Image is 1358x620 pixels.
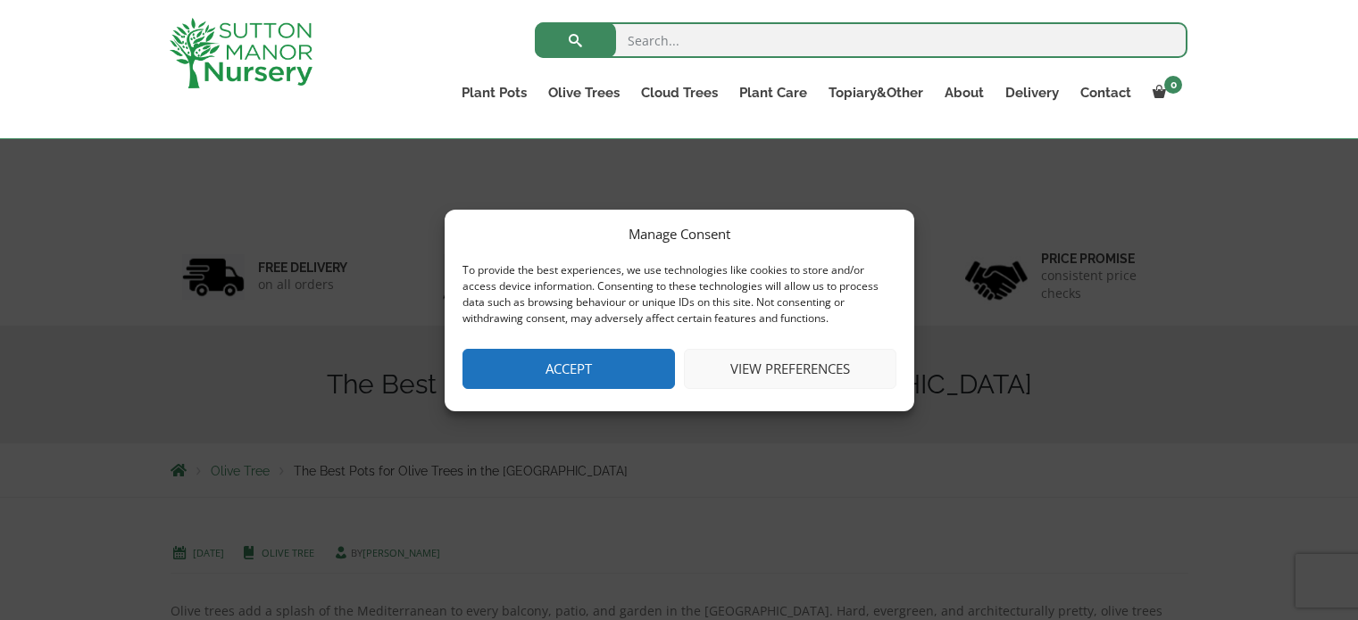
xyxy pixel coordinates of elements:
[629,223,730,244] div: Manage Consent
[1164,76,1182,94] span: 0
[537,80,630,105] a: Olive Trees
[818,80,934,105] a: Topiary&Other
[1070,80,1142,105] a: Contact
[1142,80,1187,105] a: 0
[729,80,818,105] a: Plant Care
[630,80,729,105] a: Cloud Trees
[462,262,895,327] div: To provide the best experiences, we use technologies like cookies to store and/or access device i...
[934,80,995,105] a: About
[451,80,537,105] a: Plant Pots
[170,18,312,88] img: logo
[535,22,1187,58] input: Search...
[684,349,896,389] button: View preferences
[462,349,675,389] button: Accept
[995,80,1070,105] a: Delivery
